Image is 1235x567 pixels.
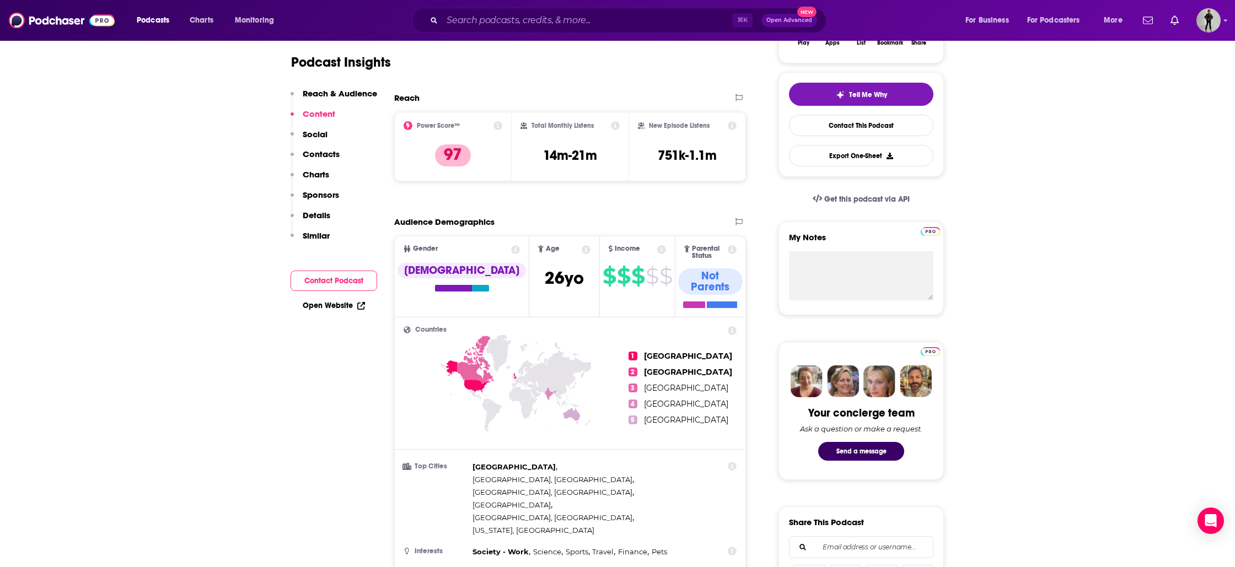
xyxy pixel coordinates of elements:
img: Sydney Profile [791,365,823,397]
button: Similar [291,230,330,251]
h2: Total Monthly Listens [531,122,594,129]
p: Charts [303,169,329,180]
a: Open Website [303,301,365,310]
span: Income [615,245,640,252]
span: , [472,546,530,558]
span: More [1104,13,1123,28]
span: [GEOGRAPHIC_DATA], [GEOGRAPHIC_DATA] [472,513,632,522]
span: Travel [592,547,614,556]
span: , [566,546,590,558]
a: Pro website [921,345,940,356]
button: Details [291,210,330,230]
span: 5 [629,415,637,424]
span: , [618,546,649,558]
button: Sponsors [291,190,339,210]
span: Tell Me Why [849,90,887,99]
div: Bookmark [877,40,903,46]
span: Finance [618,547,647,556]
label: My Notes [789,232,933,251]
button: Reach & Audience [291,88,377,109]
span: Countries [415,326,447,333]
img: Podchaser Pro [921,227,940,236]
button: open menu [1020,12,1096,29]
input: Search podcasts, credits, & more... [442,12,732,29]
p: Contacts [303,149,340,159]
div: Share [911,40,926,46]
a: [GEOGRAPHIC_DATA] [644,415,728,425]
a: Contact This Podcast [789,115,933,136]
span: Sports [566,547,588,556]
span: [US_STATE], [GEOGRAPHIC_DATA] [472,526,594,534]
p: Details [303,210,330,220]
span: , [533,546,563,558]
p: Sponsors [303,190,339,200]
span: 4 [629,399,637,408]
button: Contact Podcast [291,271,377,291]
span: [GEOGRAPHIC_DATA] [472,462,556,471]
span: ⌘ K [732,13,753,28]
span: 1 [629,352,637,360]
button: Content [291,109,335,129]
span: For Podcasters [1027,13,1080,28]
span: New [797,7,817,17]
span: Society - Work [472,547,529,556]
span: Logged in as maradorne [1196,8,1221,33]
span: Podcasts [137,13,169,28]
a: Not Parents [678,268,743,308]
button: open menu [1096,12,1136,29]
button: tell me why sparkleTell Me Why [789,83,933,106]
span: Open Advanced [766,18,812,23]
button: open menu [958,12,1023,29]
h3: 14m-21m [543,147,597,164]
span: , [472,511,634,524]
h3: 751k-1.1m [658,147,717,164]
button: Open AdvancedNew [761,14,817,27]
span: $ [646,267,658,285]
span: , [472,486,634,499]
a: Charts [182,12,220,29]
img: Barbara Profile [827,365,859,397]
a: $$$$$ [603,267,672,285]
span: Age [546,245,560,252]
img: Podchaser - Follow, Share and Rate Podcasts [9,10,115,31]
div: Ask a question or make a request. [800,424,922,433]
button: open menu [227,12,288,29]
a: Pro website [921,225,940,236]
img: Podchaser Pro [921,347,940,356]
div: Search followers [789,536,933,558]
button: open menu [129,12,184,29]
img: Jules Profile [863,365,895,397]
p: Social [303,129,327,139]
h3: Share This Podcast [789,517,864,527]
span: For Business [965,13,1009,28]
span: $ [631,267,645,285]
a: [DEMOGRAPHIC_DATA] [398,263,526,291]
div: Open Intercom Messenger [1198,507,1224,534]
span: , [472,473,634,486]
span: Science [533,547,561,556]
span: $ [659,267,672,285]
span: Charts [190,13,213,28]
h2: Reach [394,93,420,103]
img: tell me why sparkle [836,90,845,99]
a: [GEOGRAPHIC_DATA] [644,367,732,377]
h1: Podcast Insights [291,54,391,71]
span: [GEOGRAPHIC_DATA], [GEOGRAPHIC_DATA] [472,488,632,496]
h2: Power Score™ [417,122,460,129]
span: , [472,499,552,511]
span: [GEOGRAPHIC_DATA] [472,500,551,509]
span: Gender [413,245,438,252]
span: [GEOGRAPHIC_DATA], [GEOGRAPHIC_DATA] [472,475,632,484]
a: [GEOGRAPHIC_DATA] [644,383,728,393]
button: Send a message [818,442,904,461]
span: 2 [629,368,637,376]
p: 97 [435,144,471,166]
span: 26 yo [545,267,584,289]
a: Show notifications dropdown [1139,11,1157,30]
div: [DEMOGRAPHIC_DATA] [398,263,526,278]
span: $ [617,267,630,285]
h3: Interests [404,548,468,555]
img: User Profile [1196,8,1221,33]
span: Parental Status [692,245,726,260]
